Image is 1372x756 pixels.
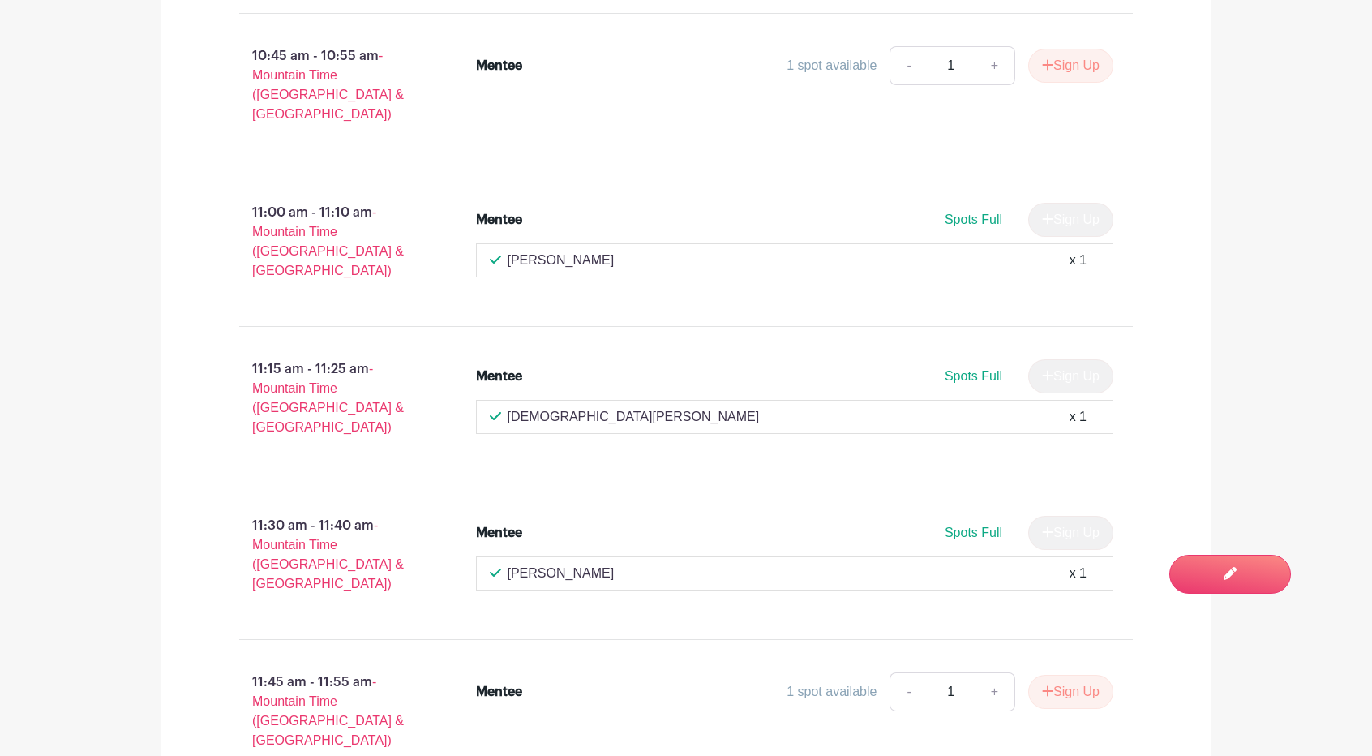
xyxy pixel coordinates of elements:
div: x 1 [1070,251,1087,270]
p: [PERSON_NAME] [508,564,615,583]
div: x 1 [1070,564,1087,583]
p: 10:45 am - 10:55 am [213,40,450,131]
span: Spots Full [945,369,1002,383]
span: - Mountain Time ([GEOGRAPHIC_DATA] & [GEOGRAPHIC_DATA]) [252,205,404,277]
p: 11:15 am - 11:25 am [213,353,450,444]
div: x 1 [1070,407,1087,427]
a: - [890,46,927,85]
span: - Mountain Time ([GEOGRAPHIC_DATA] & [GEOGRAPHIC_DATA]) [252,518,404,591]
a: + [975,46,1015,85]
p: 11:00 am - 11:10 am [213,196,450,287]
a: - [890,672,927,711]
button: Sign Up [1028,49,1113,83]
div: Mentee [476,367,522,386]
span: Spots Full [945,213,1002,226]
p: [DEMOGRAPHIC_DATA][PERSON_NAME] [508,407,760,427]
div: 1 spot available [787,56,877,75]
div: Mentee [476,210,522,230]
div: Mentee [476,56,522,75]
span: - Mountain Time ([GEOGRAPHIC_DATA] & [GEOGRAPHIC_DATA]) [252,675,404,747]
div: Mentee [476,523,522,543]
span: Spots Full [945,526,1002,539]
span: - Mountain Time ([GEOGRAPHIC_DATA] & [GEOGRAPHIC_DATA]) [252,49,404,121]
a: + [975,672,1015,711]
p: [PERSON_NAME] [508,251,615,270]
div: Mentee [476,682,522,702]
p: 11:30 am - 11:40 am [213,509,450,600]
span: - Mountain Time ([GEOGRAPHIC_DATA] & [GEOGRAPHIC_DATA]) [252,362,404,434]
button: Sign Up [1028,675,1113,709]
div: 1 spot available [787,682,877,702]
